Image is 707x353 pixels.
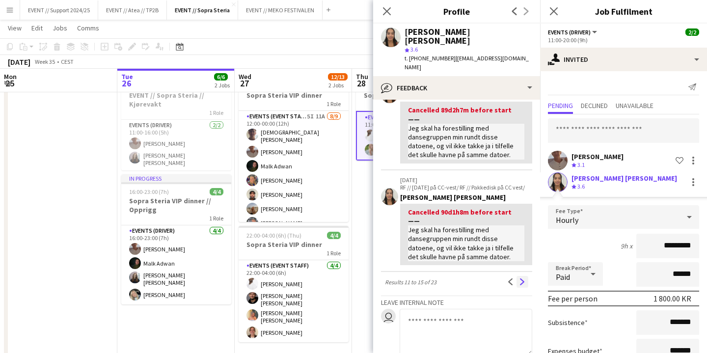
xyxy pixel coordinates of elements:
[239,111,349,261] app-card-role: Events (Event Staff)5I11A8/912:00-00:00 (12h)[DEMOGRAPHIC_DATA][PERSON_NAME][PERSON_NAME]Malk Adw...
[32,58,57,65] span: Week 35
[209,109,223,116] span: 1 Role
[326,100,341,108] span: 1 Role
[653,294,691,303] div: 1 800.00 KR
[571,174,677,183] div: [PERSON_NAME] [PERSON_NAME]
[4,72,17,81] span: Mon
[400,176,532,184] p: [DATE]
[408,208,524,225] div: Cancelled 90d1h8m before start
[73,22,103,34] a: Comms
[373,5,540,18] h3: Profile
[381,278,440,286] span: Results 11 to 15 of 23
[327,232,341,239] span: 4/4
[548,294,598,303] div: Fee per person
[328,81,347,89] div: 2 Jobs
[556,272,570,282] span: Paid
[4,22,26,34] a: View
[239,72,251,81] span: Wed
[121,72,133,81] span: Tue
[238,0,323,20] button: EVENT // MEKO FESTIVALEN
[121,77,231,170] app-job-card: 11:00-16:00 (5h)2/2EVENT // Sopra Steria // Kjørevakt1 RoleEvents (Driver)2/211:00-16:00 (5h)[PER...
[356,72,368,81] span: Thu
[210,188,223,195] span: 4/4
[577,183,585,190] span: 3.6
[408,106,524,123] div: Cancelled 89d2h7m before start
[548,102,573,109] span: Pending
[408,225,524,261] div: Jeg skal ha forestilling med dansegruppen min rundt disse datoene, og vil ikke takke ja i tilfell...
[246,232,301,239] span: 22:00-04:00 (6h) (Thu)
[400,184,532,191] p: RF // [DATE] på CC-vest/ RF // Pakkedisk på CC vest/
[400,193,532,202] div: [PERSON_NAME] [PERSON_NAME]
[548,28,591,36] span: Events (Driver)
[405,54,456,62] span: t. [PHONE_NUMBER]
[239,260,349,342] app-card-role: Events (Event Staff)4/422:00-04:00 (6h)[PERSON_NAME][PERSON_NAME] [PERSON_NAME][PERSON_NAME] [PER...
[53,24,67,32] span: Jobs
[214,73,228,81] span: 6/6
[540,5,707,18] h3: Job Fulfilment
[581,102,608,109] span: Declined
[326,249,341,257] span: 1 Role
[31,24,43,32] span: Edit
[121,91,231,109] h3: EVENT // Sopra Steria // Kjørevakt
[405,54,529,71] span: | [EMAIL_ADDRESS][DOMAIN_NAME]
[239,240,349,249] h3: Sopra Steria VIP dinner
[167,0,238,20] button: EVENT // Sopra Steria
[237,78,251,89] span: 27
[77,24,99,32] span: Comms
[381,298,532,307] h3: Leave internal note
[540,48,707,71] div: Invited
[27,22,47,34] a: Edit
[239,77,349,222] app-job-card: 12:00-00:00 (12h) (Thu)8/9Sopra Steria VIP dinner1 RoleEvents (Event Staff)5I11A8/912:00-00:00 (1...
[356,77,466,161] app-job-card: 11:00-20:00 (9h)2/2Sopra Steria VIP dinner1 RoleEvents (Driver)2/211:00-20:00 (9h)[PERSON_NAME][P...
[356,91,466,100] h3: Sopra Steria VIP dinner
[2,78,17,89] span: 25
[356,111,466,161] app-card-role: Events (Driver)2/211:00-20:00 (9h)[PERSON_NAME][PERSON_NAME]
[548,28,598,36] button: Events (Driver)
[215,81,230,89] div: 2 Jobs
[328,73,348,81] span: 12/13
[548,318,588,327] label: Subsistence
[61,58,74,65] div: CEST
[121,120,231,170] app-card-role: Events (Driver)2/211:00-16:00 (5h)[PERSON_NAME][PERSON_NAME] [PERSON_NAME]
[571,152,624,161] div: [PERSON_NAME]
[621,242,632,250] div: 9h x
[209,215,223,222] span: 1 Role
[129,188,169,195] span: 16:00-23:00 (7h)
[121,174,231,182] div: In progress
[373,76,540,100] div: Feedback
[577,161,585,168] span: 3.1
[685,28,699,36] span: 2/2
[121,174,231,304] app-job-card: In progress16:00-23:00 (7h)4/4Sopra Steria VIP dinner // Opprigg1 RoleEvents (Driver)4/416:00-23:...
[239,226,349,342] app-job-card: 22:00-04:00 (6h) (Thu)4/4Sopra Steria VIP dinner1 RoleEvents (Event Staff)4/422:00-04:00 (6h)[PER...
[49,22,71,34] a: Jobs
[556,215,578,225] span: Hourly
[548,36,699,44] div: 11:00-20:00 (9h)
[405,27,532,45] div: [PERSON_NAME] [PERSON_NAME]
[98,0,167,20] button: EVENT // Atea // TP2B
[408,124,524,160] div: Jeg skal ha forestilling med dansegruppen min rundt disse datoene, og vil ikke takke ja i tilfell...
[121,225,231,304] app-card-role: Events (Driver)4/416:00-23:00 (7h)[PERSON_NAME]Malk Adwan[PERSON_NAME] [PERSON_NAME][PERSON_NAME]
[239,91,349,100] h3: Sopra Steria VIP dinner
[8,24,22,32] span: View
[616,102,653,109] span: Unavailable
[8,57,30,67] div: [DATE]
[410,46,418,53] span: 3.6
[354,78,368,89] span: 28
[20,0,98,20] button: EVENT // Support 2024/25
[120,78,133,89] span: 26
[121,196,231,214] h3: Sopra Steria VIP dinner // Opprigg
